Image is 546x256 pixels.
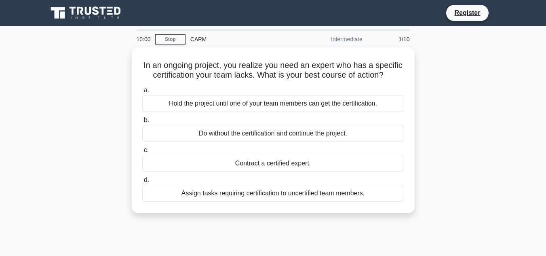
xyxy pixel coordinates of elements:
[132,31,155,47] div: 10:00
[144,146,149,153] span: c.
[142,125,404,142] div: Do without the certification and continue the project.
[155,34,186,44] a: Stop
[449,8,485,18] a: Register
[142,155,404,172] div: Contract a certified expert.
[144,87,149,93] span: a.
[141,60,405,80] h5: In an ongoing project, you realize you need an expert who has a specific certification your team ...
[144,176,149,183] span: d.
[142,95,404,112] div: Hold the project until one of your team members can get the certification.
[367,31,415,47] div: 1/10
[186,31,297,47] div: CAPM
[144,116,149,123] span: b.
[297,31,367,47] div: Intermediate
[142,185,404,202] div: Assign tasks requiring certification to uncertified team members.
